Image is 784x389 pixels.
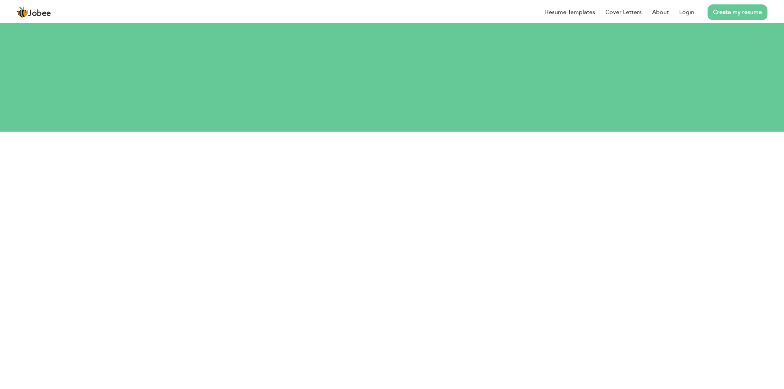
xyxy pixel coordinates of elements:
a: Login [679,8,694,17]
a: Cover Letters [605,8,642,17]
a: Create my resume [708,4,767,20]
img: jobee.io [17,6,28,18]
a: Resume Templates [545,8,595,17]
span: Jobee [28,10,51,18]
a: Jobee [17,6,51,18]
a: About [652,8,669,17]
